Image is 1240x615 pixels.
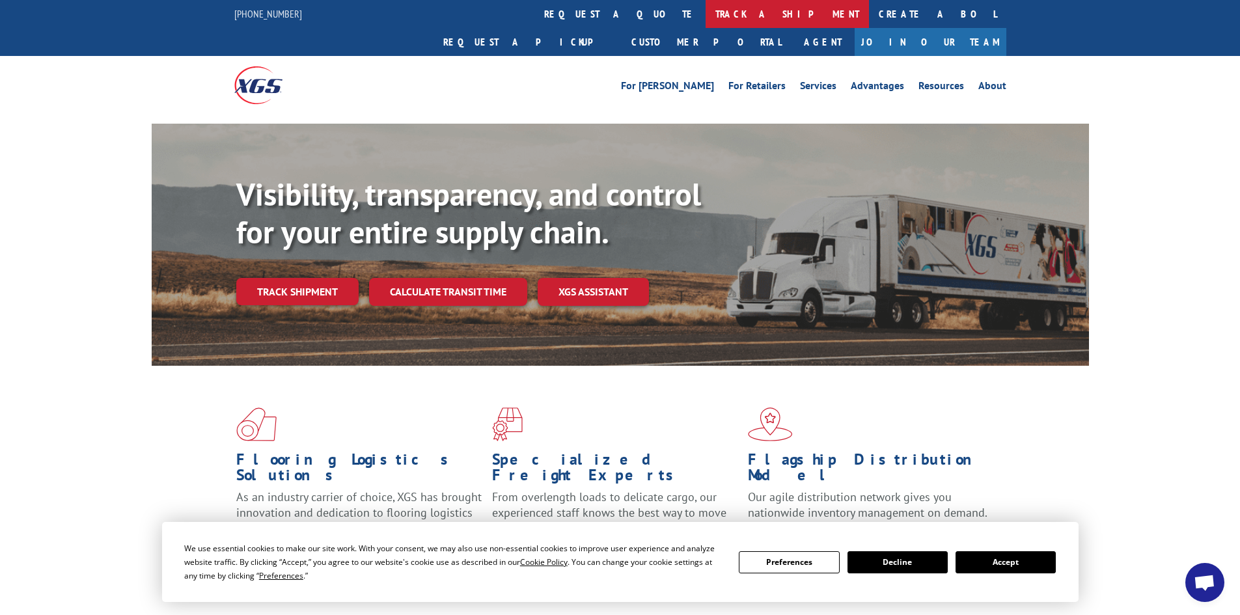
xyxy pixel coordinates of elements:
[847,551,948,573] button: Decline
[184,541,723,582] div: We use essential cookies to make our site work. With your consent, we may also use non-essential ...
[492,452,738,489] h1: Specialized Freight Experts
[621,81,714,95] a: For [PERSON_NAME]
[492,489,738,547] p: From overlength loads to delicate cargo, our experienced staff knows the best way to move your fr...
[236,278,359,305] a: Track shipment
[236,452,482,489] h1: Flooring Logistics Solutions
[1185,563,1224,602] div: Open chat
[748,407,793,441] img: xgs-icon-flagship-distribution-model-red
[978,81,1006,95] a: About
[739,551,839,573] button: Preferences
[748,489,987,520] span: Our agile distribution network gives you nationwide inventory management on demand.
[748,452,994,489] h1: Flagship Distribution Model
[622,28,791,56] a: Customer Portal
[236,489,482,536] span: As an industry carrier of choice, XGS has brought innovation and dedication to flooring logistics...
[918,81,964,95] a: Resources
[236,407,277,441] img: xgs-icon-total-supply-chain-intelligence-red
[236,174,701,252] b: Visibility, transparency, and control for your entire supply chain.
[538,278,649,306] a: XGS ASSISTANT
[851,81,904,95] a: Advantages
[800,81,836,95] a: Services
[956,551,1056,573] button: Accept
[520,556,568,567] span: Cookie Policy
[234,7,302,20] a: [PHONE_NUMBER]
[492,407,523,441] img: xgs-icon-focused-on-flooring-red
[791,28,855,56] a: Agent
[855,28,1006,56] a: Join Our Team
[259,570,303,581] span: Preferences
[434,28,622,56] a: Request a pickup
[728,81,786,95] a: For Retailers
[162,522,1079,602] div: Cookie Consent Prompt
[369,278,527,306] a: Calculate transit time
